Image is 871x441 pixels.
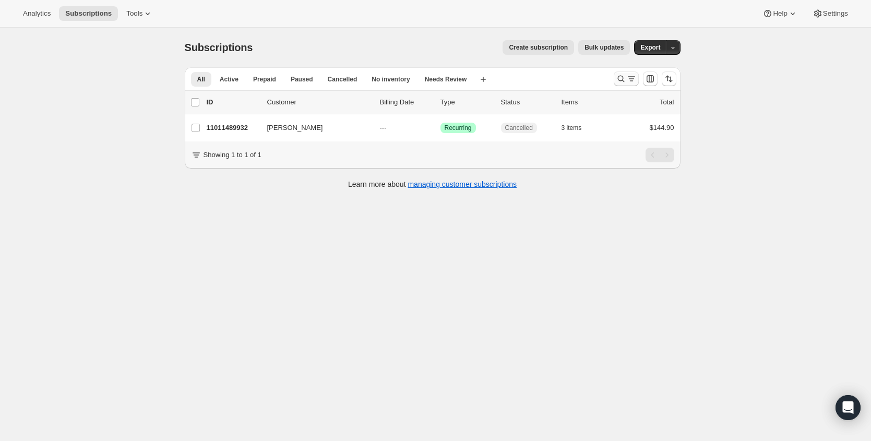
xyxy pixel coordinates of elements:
span: Cancelled [328,75,357,84]
span: Tools [126,9,142,18]
span: All [197,75,205,84]
button: Customize table column order and visibility [643,71,658,86]
button: 3 items [562,121,593,135]
button: Settings [806,6,854,21]
span: Help [773,9,787,18]
span: Create subscription [509,43,568,52]
span: Cancelled [505,124,533,132]
p: Total [660,97,674,108]
button: Create new view [475,72,492,87]
span: [PERSON_NAME] [267,123,323,133]
span: 3 items [562,124,582,132]
span: Active [220,75,238,84]
span: Subscriptions [185,42,253,53]
button: Create subscription [503,40,574,55]
p: Status [501,97,553,108]
div: Open Intercom Messenger [836,395,861,420]
div: Type [440,97,493,108]
p: Customer [267,97,372,108]
p: ID [207,97,259,108]
span: Recurring [445,124,472,132]
span: --- [380,124,387,132]
button: Search and filter results [614,71,639,86]
span: Settings [823,9,848,18]
span: No inventory [372,75,410,84]
p: Billing Date [380,97,432,108]
span: Needs Review [425,75,467,84]
span: $144.90 [650,124,674,132]
span: Bulk updates [584,43,624,52]
div: 11011489932[PERSON_NAME]---SuccessRecurringCancelled3 items$144.90 [207,121,674,135]
button: Export [634,40,666,55]
div: Items [562,97,614,108]
button: Sort the results [662,71,676,86]
span: Prepaid [253,75,276,84]
span: Subscriptions [65,9,112,18]
button: Bulk updates [578,40,630,55]
span: Export [640,43,660,52]
span: Paused [291,75,313,84]
button: [PERSON_NAME] [261,120,365,136]
nav: Pagination [646,148,674,162]
span: Analytics [23,9,51,18]
button: Help [756,6,804,21]
p: Learn more about [348,179,517,189]
button: Analytics [17,6,57,21]
button: Subscriptions [59,6,118,21]
p: 11011489932 [207,123,259,133]
p: Showing 1 to 1 of 1 [204,150,261,160]
a: managing customer subscriptions [408,180,517,188]
button: Tools [120,6,159,21]
div: IDCustomerBilling DateTypeStatusItemsTotal [207,97,674,108]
